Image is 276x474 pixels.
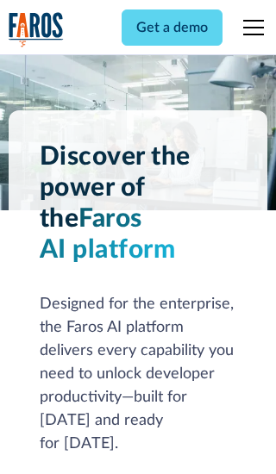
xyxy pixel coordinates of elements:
h1: Discover the power of the [40,141,237,265]
a: Get a demo [122,9,223,46]
span: Faros AI platform [40,206,176,263]
a: home [9,12,64,47]
div: menu [233,7,267,48]
div: Designed for the enterprise, the Faros AI platform delivers every capability you need to unlock d... [40,293,237,456]
img: Logo of the analytics and reporting company Faros. [9,12,64,47]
